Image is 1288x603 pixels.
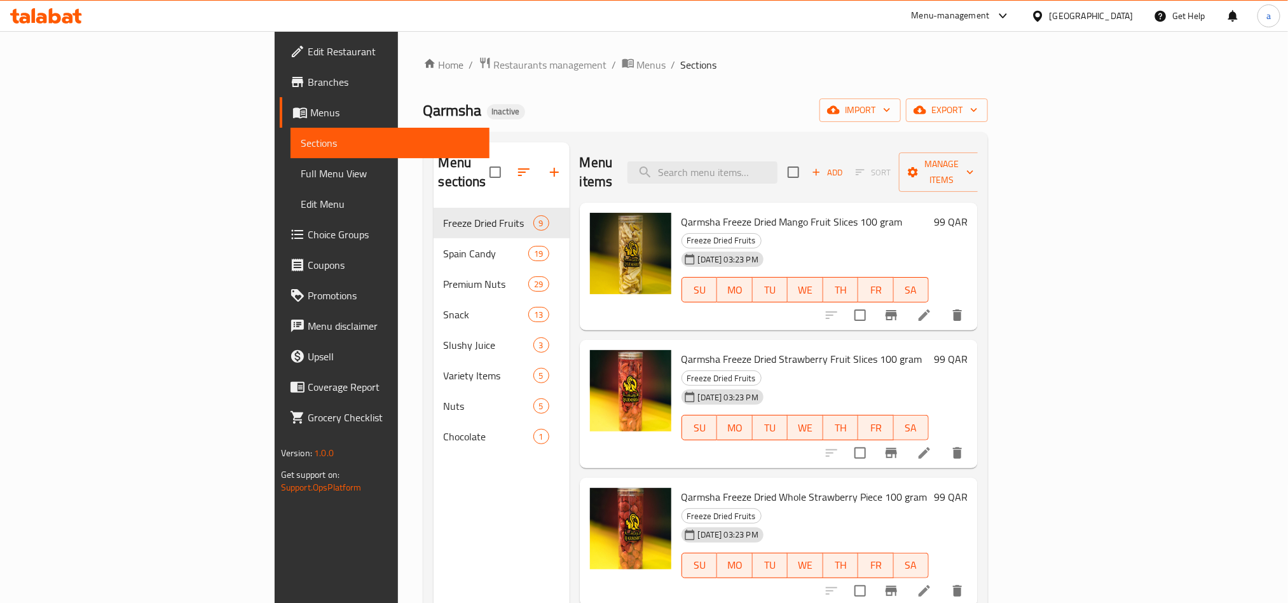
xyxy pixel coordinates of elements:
button: Branch-specific-item [876,300,907,330]
span: TU [758,281,783,299]
div: Spain Candy [444,246,529,261]
nav: breadcrumb [423,57,989,73]
button: FR [858,277,894,302]
h6: 99 QAR [934,488,968,506]
span: FR [863,556,889,574]
button: SU [682,415,717,440]
div: items [533,337,549,353]
span: export [916,102,978,118]
a: Edit menu item [917,583,932,599]
a: Menus [622,57,666,73]
div: items [533,215,549,231]
a: Support.OpsPlatform [281,479,362,496]
a: Upsell [280,341,490,372]
div: Freeze Dried Fruits [682,370,762,386]
span: [DATE] 03:23 PM [693,254,764,266]
div: Spain Candy19 [434,238,570,269]
span: 1.0.0 [314,445,334,461]
a: Edit Menu [291,189,490,219]
button: import [819,98,901,122]
span: TU [758,556,783,574]
div: Freeze Dried Fruits [682,233,762,248]
span: WE [793,419,818,437]
li: / [612,57,617,72]
span: WE [793,281,818,299]
span: Coverage Report [308,379,479,395]
span: Snack [444,307,529,322]
span: FR [863,281,889,299]
a: Restaurants management [479,57,607,73]
div: items [533,429,549,444]
span: Coupons [308,257,479,273]
span: Add item [807,163,847,182]
span: a [1266,9,1271,23]
div: Slushy Juice3 [434,330,570,360]
button: SU [682,553,717,578]
span: Qarmsha Freeze Dried Whole Strawberry Piece 100 gram [682,487,928,506]
span: Upsell [308,349,479,364]
span: SU [687,419,712,437]
span: Choice Groups [308,227,479,242]
button: delete [942,300,973,330]
button: Branch-specific-item [876,438,907,468]
span: SU [687,556,712,574]
div: Chocolate [444,429,533,444]
div: Variety Items [444,368,533,383]
img: Qarmsha Freeze Dried Mango Fruit Slices 100 gram [590,213,671,294]
span: 29 [529,278,548,290]
div: Inactive [487,104,525,119]
div: items [533,368,549,383]
span: 5 [534,400,549,412]
span: Sections [681,57,717,72]
input: search [627,161,778,184]
a: Branches [280,67,490,97]
div: Freeze Dried Fruits9 [434,208,570,238]
span: Premium Nuts [444,276,529,292]
span: Menus [310,105,479,120]
a: Grocery Checklist [280,402,490,433]
span: Sections [301,135,479,151]
span: Add [810,165,844,180]
button: MO [717,415,753,440]
h6: 99 QAR [934,213,968,231]
span: Restaurants management [494,57,607,72]
button: delete [942,438,973,468]
span: 1 [534,431,549,443]
span: TU [758,419,783,437]
div: Freeze Dried Fruits [682,508,762,524]
span: import [830,102,891,118]
span: Select all sections [482,159,509,186]
a: Edit Restaurant [280,36,490,67]
span: Edit Menu [301,196,479,212]
span: TH [828,556,854,574]
span: MO [722,281,748,299]
img: Qarmsha Freeze Dried Whole Strawberry Piece 100 gram [590,488,671,569]
button: MO [717,277,753,302]
span: SA [899,419,924,437]
div: Snack13 [434,299,570,330]
div: Nuts5 [434,391,570,421]
span: SU [687,281,712,299]
span: 9 [534,217,549,229]
h2: Menu items [580,153,613,191]
div: [GEOGRAPHIC_DATA] [1050,9,1134,23]
a: Promotions [280,280,490,311]
span: WE [793,556,818,574]
span: Freeze Dried Fruits [444,215,533,231]
span: Get support on: [281,466,339,483]
button: TU [753,277,788,302]
div: Chocolate1 [434,421,570,452]
span: SA [899,281,924,299]
span: Menus [637,57,666,72]
span: Grocery Checklist [308,410,479,425]
div: items [533,398,549,414]
span: Select to update [847,440,874,466]
button: TU [753,553,788,578]
a: Coverage Report [280,372,490,402]
span: Select section [780,159,807,186]
div: Nuts [444,398,533,414]
span: SA [899,556,924,574]
button: WE [788,415,823,440]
